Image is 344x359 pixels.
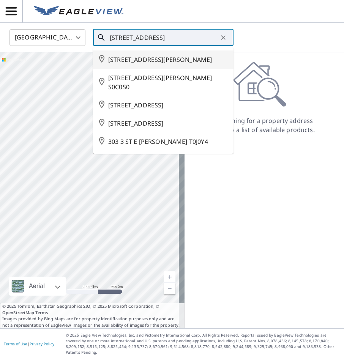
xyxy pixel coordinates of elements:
[108,119,227,128] span: [STREET_ADDRESS]
[108,101,227,110] span: [STREET_ADDRESS]
[108,73,227,91] span: [STREET_ADDRESS][PERSON_NAME] S0C0S0
[108,55,227,64] span: [STREET_ADDRESS][PERSON_NAME]
[218,32,229,43] button: Clear
[213,116,315,134] p: Searching for a property address to view a list of available products.
[66,332,340,355] p: © 2025 Eagle View Technologies, Inc. and Pictometry International Corp. All Rights Reserved. Repo...
[4,342,54,346] p: |
[2,310,34,315] a: OpenStreetMap
[110,27,218,48] input: Search by address or latitude-longitude
[4,341,27,346] a: Terms of Use
[35,310,48,315] a: Terms
[9,277,66,296] div: Aerial
[29,1,128,22] a: EV Logo
[2,303,182,316] span: © 2025 TomTom, Earthstar Geographics SIO, © 2025 Microsoft Corporation, ©
[9,27,85,48] div: [GEOGRAPHIC_DATA]
[108,137,227,146] span: 303 3 ST E [PERSON_NAME] T0J0Y4
[27,277,47,296] div: Aerial
[164,271,175,283] a: Current Level 5, Zoom In
[164,283,175,294] a: Current Level 5, Zoom Out
[30,341,54,346] a: Privacy Policy
[34,6,123,17] img: EV Logo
